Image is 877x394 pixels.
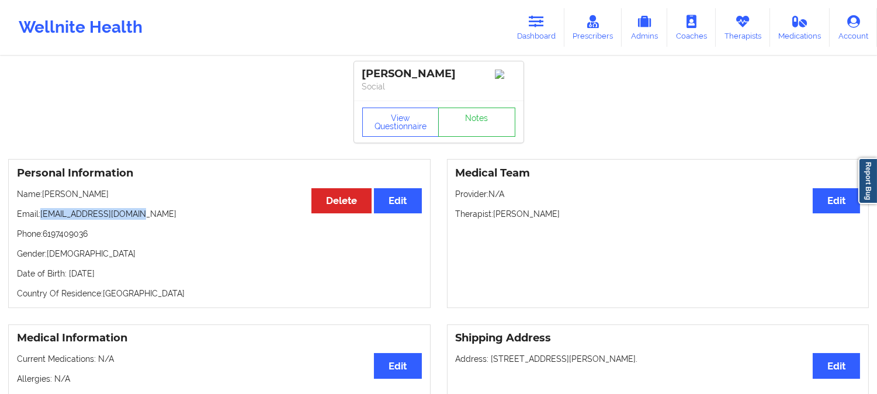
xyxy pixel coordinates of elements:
button: Edit [813,188,860,213]
h3: Personal Information [17,167,422,180]
p: Name: [PERSON_NAME] [17,188,422,200]
div: [PERSON_NAME] [362,67,515,81]
p: Phone: 6197409036 [17,228,422,240]
p: Country Of Residence: [GEOGRAPHIC_DATA] [17,288,422,299]
p: Provider: N/A [456,188,861,200]
p: Social [362,81,515,92]
a: Admins [622,8,667,47]
button: Edit [374,188,421,213]
p: Email: [EMAIL_ADDRESS][DOMAIN_NAME] [17,208,422,220]
img: Image%2Fplaceholer-image.png [495,70,515,79]
a: Therapists [716,8,770,47]
a: Notes [438,108,515,137]
a: Prescribers [564,8,622,47]
button: Delete [311,188,372,213]
a: Dashboard [508,8,564,47]
a: Coaches [667,8,716,47]
a: Medications [770,8,830,47]
h3: Medical Information [17,331,422,345]
p: Gender: [DEMOGRAPHIC_DATA] [17,248,422,260]
a: Account [830,8,877,47]
p: Current Medications: N/A [17,353,422,365]
p: Address: [STREET_ADDRESS][PERSON_NAME]. [456,353,861,365]
button: Edit [813,353,860,378]
button: Edit [374,353,421,378]
h3: Shipping Address [456,331,861,345]
a: Report Bug [858,158,877,204]
button: View Questionnaire [362,108,439,137]
h3: Medical Team [456,167,861,180]
p: Allergies: N/A [17,373,422,385]
p: Date of Birth: [DATE] [17,268,422,279]
p: Therapist: [PERSON_NAME] [456,208,861,220]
